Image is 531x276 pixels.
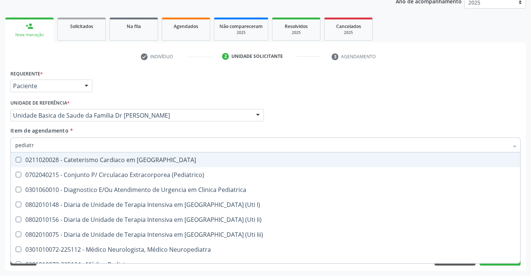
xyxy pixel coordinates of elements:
[15,187,516,193] div: 0301060010 - Diagnostico E/Ou Atendimento de Urgencia em Clinica Pediatrica
[219,23,263,30] span: Não compareceram
[222,53,229,60] div: 2
[127,23,141,30] span: Na fila
[15,157,516,163] div: 0211020028 - Cateterismo Cardiaco em [GEOGRAPHIC_DATA]
[10,68,43,80] label: Requerente
[25,22,34,30] div: person_add
[70,23,93,30] span: Solicitados
[330,30,367,35] div: 2025
[15,137,508,152] input: Buscar por procedimentos
[10,97,70,109] label: Unidade de referência
[13,82,77,90] span: Paciente
[336,23,361,30] span: Cancelados
[15,172,516,178] div: 0702040215 - Conjunto P/ Circulacao Extracorporea (Pediatrico)
[15,232,516,238] div: 0802010075 - Diaria de Unidade de Terapia Intensiva em [GEOGRAPHIC_DATA] (Uti Iii)
[15,217,516,223] div: 0802010156 - Diaria de Unidade de Terapia Intensiva em [GEOGRAPHIC_DATA] (Uti Ii)
[285,23,308,30] span: Resolvidos
[278,30,315,35] div: 2025
[174,23,198,30] span: Agendados
[10,127,69,134] span: Item de agendamento
[219,30,263,35] div: 2025
[15,202,516,208] div: 0802010148 - Diaria de Unidade de Terapia Intensiva em [GEOGRAPHIC_DATA] (Uti I)
[231,53,283,60] div: Unidade solicitante
[13,112,249,119] span: Unidade Basica de Saude da Familia Dr [PERSON_NAME]
[15,246,516,252] div: 0301010072-225112 - Médico Neurologista, Médico Neuropediatra
[15,261,516,267] div: 0301010072-225124 - Médico Pediatra
[10,32,48,38] div: Nova marcação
